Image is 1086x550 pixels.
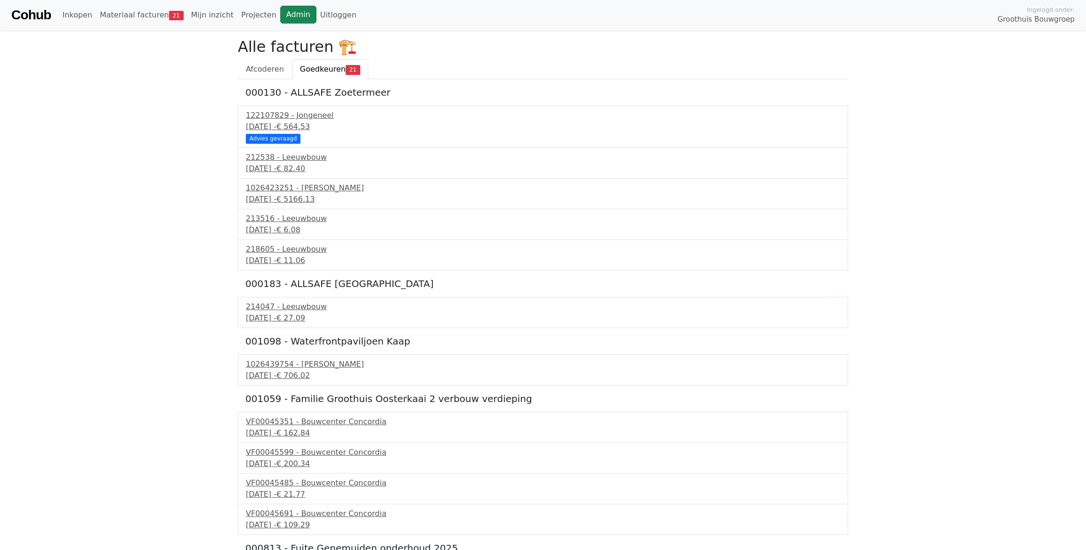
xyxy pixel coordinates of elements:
div: VF00045691 - Bouwcenter Concordia [246,508,840,519]
div: VF00045485 - Bouwcenter Concordia [246,477,840,489]
div: 213516 - Leeuwbouw [246,213,840,224]
div: 212538 - Leeuwbouw [246,152,840,163]
span: € 564.53 [276,122,310,131]
div: [DATE] - [246,427,840,439]
a: Admin [280,6,316,24]
a: Mijn inzicht [187,6,238,25]
div: [DATE] - [246,458,840,469]
div: 1026423251 - [PERSON_NAME] [246,182,840,194]
a: 212538 - Leeuwbouw[DATE] -€ 82.40 [246,152,840,174]
a: 218605 - Leeuwbouw[DATE] -€ 11.06 [246,244,840,266]
a: Uitloggen [316,6,360,25]
span: 21 [346,65,360,74]
a: Afcoderen [238,59,292,79]
div: [DATE] - [246,370,840,381]
div: [DATE] - [246,255,840,266]
a: Goedkeuren21 [292,59,368,79]
div: [DATE] - [246,194,840,205]
div: [DATE] - [246,312,840,324]
div: Advies gevraagd [246,134,300,143]
div: VF00045599 - Bouwcenter Concordia [246,447,840,458]
div: [DATE] - [246,121,840,132]
span: Groothuis Bouwgroep [997,14,1075,25]
div: [DATE] - [246,489,840,500]
div: 1026439754 - [PERSON_NAME] [246,359,840,370]
h5: 001059 - Familie Groothuis Oosterkaai 2 verbouw verdieping [245,393,841,404]
span: € 706.02 [276,371,310,380]
span: € 109.29 [276,520,310,529]
a: 1026423251 - [PERSON_NAME][DATE] -€ 5166.13 [246,182,840,205]
span: € 82.40 [276,164,305,173]
a: VF00045599 - Bouwcenter Concordia[DATE] -€ 200.34 [246,447,840,469]
span: € 27.09 [276,313,305,322]
span: € 200.34 [276,459,310,468]
a: VF00045351 - Bouwcenter Concordia[DATE] -€ 162.84 [246,416,840,439]
div: [DATE] - [246,224,840,236]
a: 122107829 - Jongeneel[DATE] -€ 564.53 Advies gevraagd [246,110,840,142]
a: VF00045485 - Bouwcenter Concordia[DATE] -€ 21.77 [246,477,840,500]
span: € 11.06 [276,256,305,265]
span: € 21.77 [276,490,305,499]
h5: 000130 - ALLSAFE Zoetermeer [245,87,841,98]
a: Projecten [237,6,280,25]
h5: 001098 - Waterfrontpaviljoen Kaap [245,336,841,347]
span: € 5166.13 [276,195,315,204]
a: Inkopen [58,6,96,25]
span: Goedkeuren [300,65,346,74]
a: Materiaal facturen21 [96,6,187,25]
div: VF00045351 - Bouwcenter Concordia [246,416,840,427]
span: € 6.08 [276,225,300,234]
a: 1026439754 - [PERSON_NAME][DATE] -€ 706.02 [246,359,840,381]
span: 21 [169,11,184,20]
span: Ingelogd onder: [1027,5,1075,14]
span: € 162.84 [276,428,310,437]
a: Cohub [11,4,51,26]
a: 214047 - Leeuwbouw[DATE] -€ 27.09 [246,301,840,324]
div: [DATE] - [246,519,840,531]
div: 218605 - Leeuwbouw [246,244,840,255]
h5: 000183 - ALLSAFE [GEOGRAPHIC_DATA] [245,278,841,289]
span: Afcoderen [246,65,284,74]
div: 122107829 - Jongeneel [246,110,840,121]
div: [DATE] - [246,163,840,174]
h2: Alle facturen 🏗️ [238,38,848,56]
a: 213516 - Leeuwbouw[DATE] -€ 6.08 [246,213,840,236]
div: 214047 - Leeuwbouw [246,301,840,312]
a: VF00045691 - Bouwcenter Concordia[DATE] -€ 109.29 [246,508,840,531]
